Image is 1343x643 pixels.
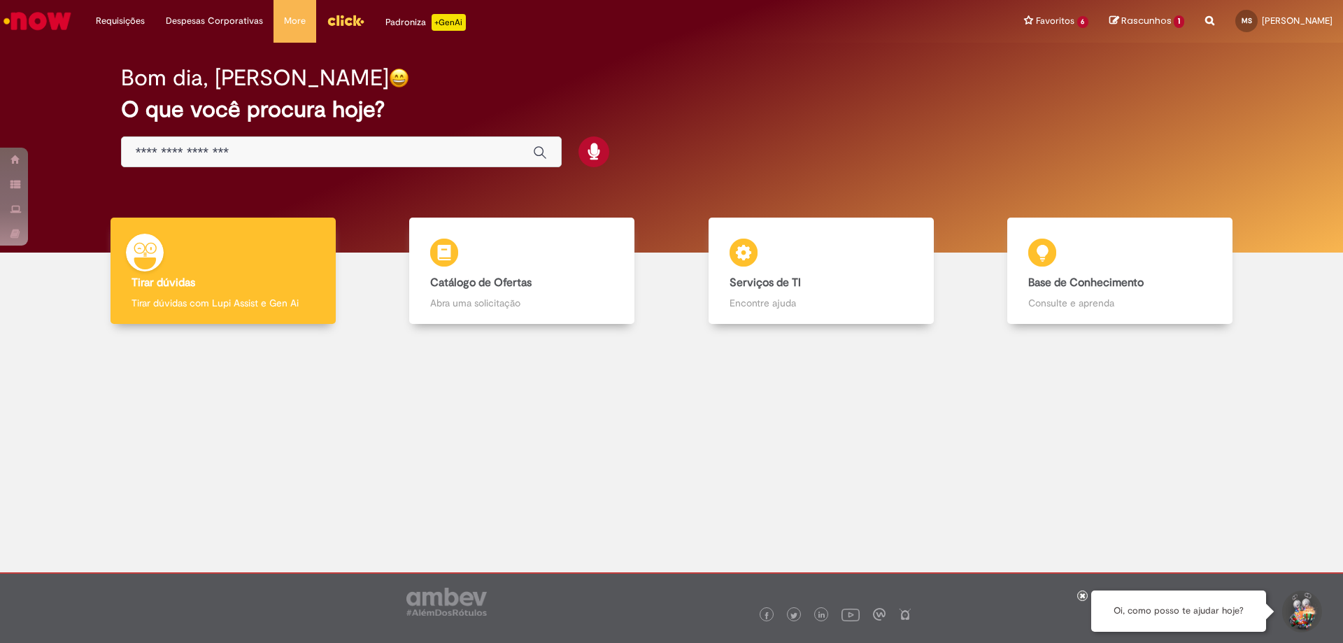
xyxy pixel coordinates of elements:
img: logo_footer_workplace.png [873,608,886,621]
p: Encontre ajuda [730,296,913,310]
b: Base de Conhecimento [1028,276,1144,290]
a: Base de Conhecimento Consulte e aprenda [971,218,1270,325]
img: logo_footer_facebook.png [763,612,770,619]
a: Catálogo de Ofertas Abra uma solicitação [373,218,672,325]
span: 1 [1174,15,1184,28]
span: MS [1242,16,1252,25]
h2: O que você procura hoje? [121,97,1223,122]
a: Tirar dúvidas Tirar dúvidas com Lupi Assist e Gen Ai [73,218,373,325]
img: logo_footer_youtube.png [841,605,860,623]
img: happy-face.png [389,68,409,88]
p: +GenAi [432,14,466,31]
a: Serviços de TI Encontre ajuda [671,218,971,325]
h2: Bom dia, [PERSON_NAME] [121,66,389,90]
b: Tirar dúvidas [132,276,195,290]
div: Padroniza [385,14,466,31]
span: Requisições [96,14,145,28]
span: More [284,14,306,28]
img: ServiceNow [1,7,73,35]
div: Oi, como posso te ajudar hoje? [1091,591,1266,632]
b: Catálogo de Ofertas [430,276,532,290]
img: logo_footer_linkedin.png [818,612,825,620]
img: logo_footer_naosei.png [899,608,911,621]
img: click_logo_yellow_360x200.png [327,10,364,31]
button: Iniciar Conversa de Suporte [1280,591,1322,633]
p: Abra uma solicitação [430,296,613,310]
a: Rascunhos [1109,15,1184,28]
span: [PERSON_NAME] [1262,15,1333,27]
p: Tirar dúvidas com Lupi Assist e Gen Ai [132,296,315,310]
span: Favoritos [1036,14,1074,28]
span: 6 [1077,16,1089,28]
b: Serviços de TI [730,276,801,290]
img: logo_footer_ambev_rotulo_gray.png [406,588,487,616]
span: Rascunhos [1121,14,1172,27]
span: Despesas Corporativas [166,14,263,28]
p: Consulte e aprenda [1028,296,1211,310]
img: logo_footer_twitter.png [790,612,797,619]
